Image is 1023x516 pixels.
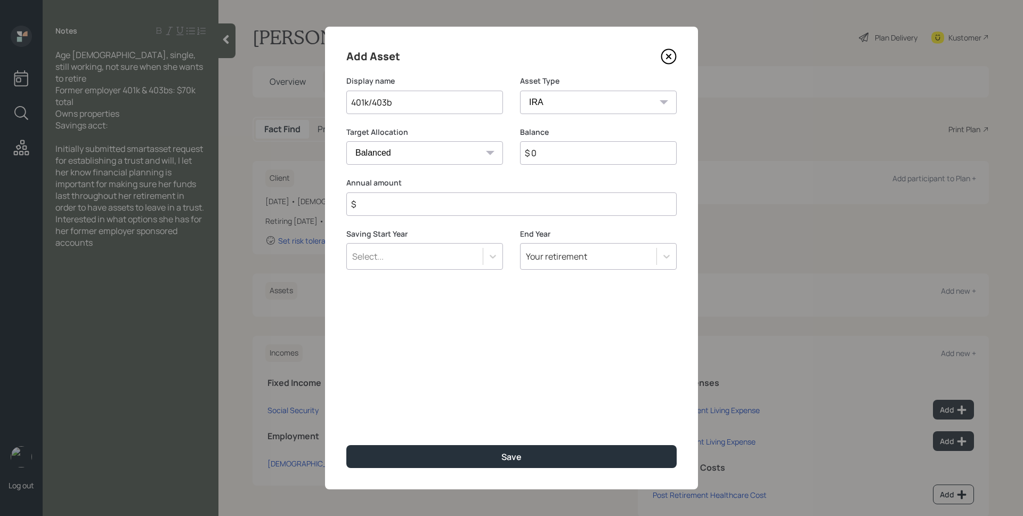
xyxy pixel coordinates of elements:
[346,178,677,188] label: Annual amount
[520,76,677,86] label: Asset Type
[346,48,400,65] h4: Add Asset
[501,451,522,463] div: Save
[346,76,503,86] label: Display name
[352,251,384,262] div: Select...
[520,127,677,138] label: Balance
[526,251,587,262] div: Your retirement
[520,229,677,239] label: End Year
[346,127,503,138] label: Target Allocation
[346,229,503,239] label: Saving Start Year
[346,445,677,468] button: Save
